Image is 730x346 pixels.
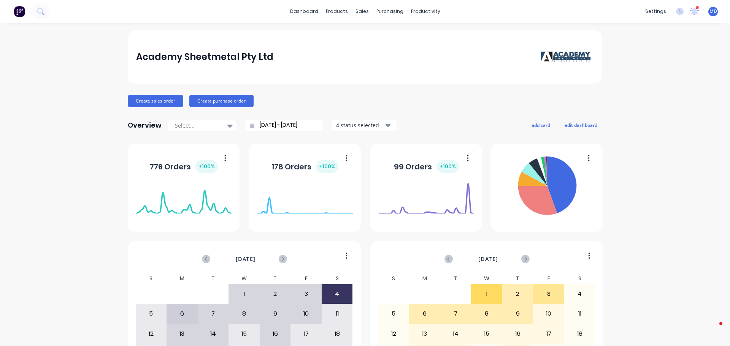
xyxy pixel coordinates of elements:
div: T [198,273,229,284]
div: 7 [198,304,229,323]
div: 3 [291,284,321,303]
div: purchasing [373,6,407,17]
div: 1 [471,284,502,303]
div: F [533,273,564,284]
div: 3 [533,284,564,303]
div: + 100 % [316,160,338,173]
div: 18 [322,324,352,343]
div: 13 [409,324,440,343]
div: 15 [471,324,502,343]
button: Create sales order [128,95,183,107]
div: W [471,273,502,284]
div: 18 [565,324,595,343]
div: 10 [291,304,321,323]
div: S [378,273,409,284]
div: 15 [229,324,259,343]
div: 6 [167,304,197,323]
button: Create purchase order [189,95,254,107]
div: 5 [379,304,409,323]
div: + 100 % [436,160,459,173]
img: Academy Sheetmetal Pty Ltd [541,51,594,63]
div: 17 [533,324,564,343]
div: 178 Orders [271,160,338,173]
div: productivity [407,6,444,17]
div: 8 [471,304,502,323]
div: 6 [409,304,440,323]
div: 4 status selected [336,121,384,129]
div: F [290,273,322,284]
div: 9 [503,304,533,323]
img: Factory [14,6,25,17]
div: 14 [441,324,471,343]
span: [DATE] [236,255,255,263]
div: S [564,273,595,284]
div: S [136,273,167,284]
button: 4 status selected [332,120,397,131]
div: 1 [229,284,259,303]
div: 11 [322,304,352,323]
iframe: Intercom live chat [704,320,722,338]
a: dashboard [286,6,322,17]
div: T [502,273,533,284]
div: 4 [565,284,595,303]
div: 7 [441,304,471,323]
div: 16 [260,324,290,343]
div: products [322,6,352,17]
div: 4 [322,284,352,303]
div: + 100 % [195,160,218,173]
div: 2 [503,284,533,303]
span: MD [709,8,717,15]
button: add card [527,120,555,130]
div: 16 [503,324,533,343]
div: 12 [379,324,409,343]
div: 2 [260,284,290,303]
button: edit dashboard [560,120,602,130]
div: 12 [136,324,167,343]
div: 11 [565,304,595,323]
div: Overview [128,118,162,133]
div: M [409,273,440,284]
div: S [322,273,353,284]
div: T [260,273,291,284]
div: T [440,273,471,284]
div: M [167,273,198,284]
div: 9 [260,304,290,323]
div: Academy Sheetmetal Pty Ltd [136,49,273,65]
div: settings [641,6,670,17]
div: 14 [198,324,229,343]
div: W [229,273,260,284]
div: 8 [229,304,259,323]
span: [DATE] [478,255,498,263]
div: sales [352,6,373,17]
div: 13 [167,324,197,343]
div: 10 [533,304,564,323]
div: 17 [291,324,321,343]
div: 776 Orders [150,160,218,173]
div: 5 [136,304,167,323]
div: 99 Orders [394,160,459,173]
